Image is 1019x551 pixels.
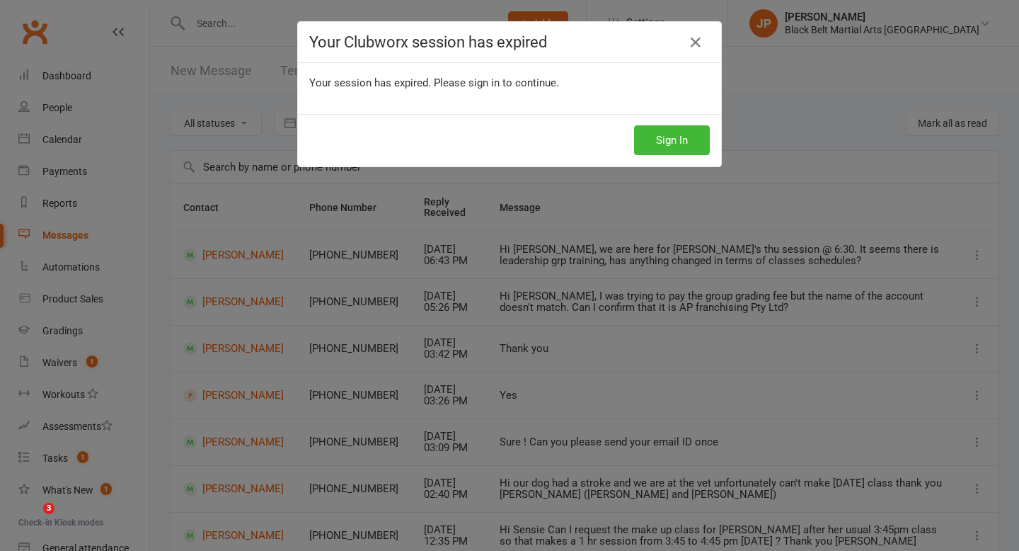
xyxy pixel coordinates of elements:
h4: Your Clubworx session has expired [309,33,710,51]
span: Your session has expired. Please sign in to continue. [309,76,559,89]
a: Close [684,31,707,54]
iframe: Intercom live chat [14,503,48,537]
button: Sign In [634,125,710,155]
span: 3 [43,503,54,514]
